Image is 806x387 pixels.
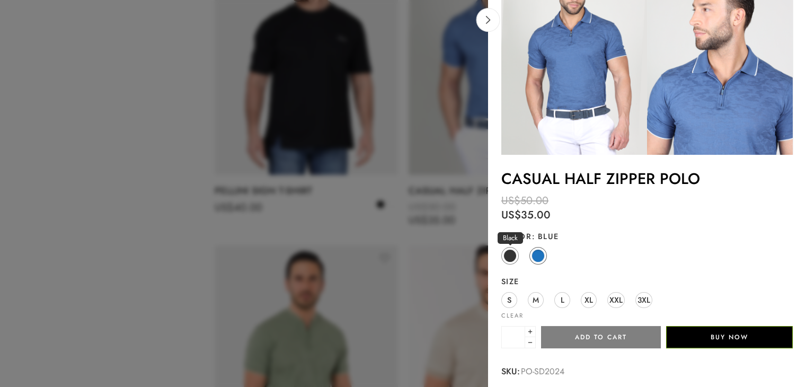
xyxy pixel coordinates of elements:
a: XL [581,292,597,308]
a: L [554,292,570,308]
bdi: 35.00 [501,207,551,223]
span: S [507,293,511,307]
button: Buy Now [666,326,793,348]
a: CASUAL HALF ZIPPER POLO [501,168,700,190]
a: Clear options [501,313,524,319]
span: Blue [532,231,559,242]
a: 3XL [635,292,652,308]
label: Size [501,276,793,287]
label: Color [501,231,793,242]
span: US$ [501,193,520,208]
a: S [501,292,517,308]
span: 3XL [637,293,650,307]
a: Black [501,247,519,265]
span: US$ [501,207,521,223]
bdi: 50.00 [501,193,548,208]
span: L [561,293,564,307]
a: M [528,292,544,308]
a: XXL [607,292,625,308]
span: XL [584,293,593,307]
span: XXL [609,293,623,307]
span: Black [498,232,523,244]
strong: SKU: [501,364,520,379]
span: PO-SD2024 [521,364,564,379]
span: M [533,293,539,307]
button: Add to cart [541,326,661,348]
input: Product quantity [501,326,525,348]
